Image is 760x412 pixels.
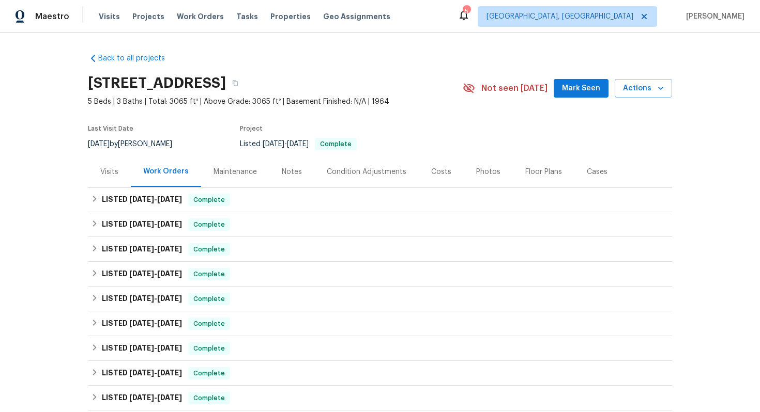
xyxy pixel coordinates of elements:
[323,11,390,22] span: Geo Assignments
[431,167,451,177] div: Costs
[615,79,672,98] button: Actions
[132,11,164,22] span: Projects
[263,140,284,148] span: [DATE]
[102,268,182,280] h6: LISTED
[35,11,69,22] span: Maestro
[623,82,664,95] span: Actions
[88,262,672,287] div: LISTED [DATE]-[DATE]Complete
[88,336,672,361] div: LISTED [DATE]-[DATE]Complete
[240,125,263,132] span: Project
[562,82,600,95] span: Mark Seen
[270,11,311,22] span: Properties
[88,125,133,132] span: Last Visit Date
[189,294,229,304] span: Complete
[157,394,182,401] span: [DATE]
[129,344,154,352] span: [DATE]
[88,287,672,311] div: LISTED [DATE]-[DATE]Complete
[88,311,672,336] div: LISTED [DATE]-[DATE]Complete
[682,11,744,22] span: [PERSON_NAME]
[129,295,182,302] span: -
[88,140,110,148] span: [DATE]
[129,320,182,327] span: -
[88,97,463,107] span: 5 Beds | 3 Baths | Total: 3065 ft² | Above Grade: 3065 ft² | Basement Finished: N/A | 1964
[88,212,672,237] div: LISTED [DATE]-[DATE]Complete
[282,167,302,177] div: Notes
[88,78,226,88] h2: [STREET_ADDRESS]
[129,369,182,376] span: -
[102,194,182,206] h6: LISTED
[129,196,182,203] span: -
[129,394,154,401] span: [DATE]
[102,367,182,379] h6: LISTED
[157,270,182,277] span: [DATE]
[129,369,154,376] span: [DATE]
[316,141,356,147] span: Complete
[157,295,182,302] span: [DATE]
[189,368,229,378] span: Complete
[263,140,309,148] span: -
[129,220,154,228] span: [DATE]
[189,343,229,354] span: Complete
[88,386,672,410] div: LISTED [DATE]-[DATE]Complete
[189,393,229,403] span: Complete
[157,220,182,228] span: [DATE]
[327,167,406,177] div: Condition Adjustments
[88,237,672,262] div: LISTED [DATE]-[DATE]Complete
[129,320,154,327] span: [DATE]
[226,74,245,92] button: Copy Address
[214,167,257,177] div: Maintenance
[157,369,182,376] span: [DATE]
[157,245,182,252] span: [DATE]
[189,269,229,279] span: Complete
[287,140,309,148] span: [DATE]
[102,318,182,330] h6: LISTED
[88,361,672,386] div: LISTED [DATE]-[DATE]Complete
[129,394,182,401] span: -
[88,187,672,212] div: LISTED [DATE]-[DATE]Complete
[525,167,562,177] div: Floor Plans
[102,293,182,305] h6: LISTED
[102,218,182,231] h6: LISTED
[88,138,185,150] div: by [PERSON_NAME]
[463,6,470,17] div: 5
[129,220,182,228] span: -
[487,11,633,22] span: [GEOGRAPHIC_DATA], [GEOGRAPHIC_DATA]
[157,344,182,352] span: [DATE]
[102,243,182,256] h6: LISTED
[99,11,120,22] span: Visits
[88,53,187,64] a: Back to all projects
[481,83,548,93] span: Not seen [DATE]
[157,196,182,203] span: [DATE]
[189,244,229,255] span: Complete
[143,166,189,177] div: Work Orders
[189,219,229,230] span: Complete
[189,195,229,205] span: Complete
[129,295,154,302] span: [DATE]
[129,245,154,252] span: [DATE]
[100,167,118,177] div: Visits
[476,167,500,177] div: Photos
[129,270,182,277] span: -
[102,392,182,404] h6: LISTED
[102,342,182,355] h6: LISTED
[129,270,154,277] span: [DATE]
[236,13,258,20] span: Tasks
[129,245,182,252] span: -
[587,167,607,177] div: Cases
[129,344,182,352] span: -
[177,11,224,22] span: Work Orders
[129,196,154,203] span: [DATE]
[240,140,357,148] span: Listed
[157,320,182,327] span: [DATE]
[554,79,609,98] button: Mark Seen
[189,319,229,329] span: Complete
